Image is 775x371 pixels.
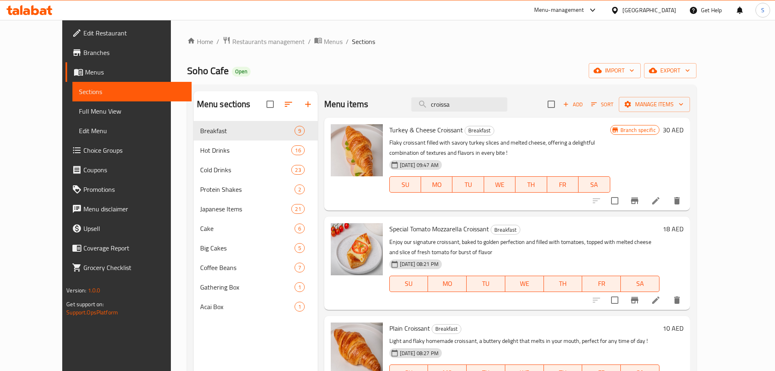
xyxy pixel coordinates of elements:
[621,276,659,292] button: SA
[606,292,623,309] span: Select to update
[432,324,461,334] div: Breakfast
[232,37,305,46] span: Restaurants management
[331,223,383,275] img: Special Tomato Mozzarella Croissant
[761,6,764,15] span: S
[543,96,560,113] span: Select section
[411,97,507,112] input: search
[644,63,696,78] button: export
[65,140,192,160] a: Choice Groups
[187,37,213,46] a: Home
[295,126,305,136] div: items
[667,290,687,310] button: delete
[83,28,185,38] span: Edit Restaurant
[194,258,318,277] div: Coffee Beans7
[279,94,298,114] span: Sort sections
[547,278,579,290] span: TH
[484,176,515,193] button: WE
[194,238,318,258] div: Big Cakes5
[65,62,192,82] a: Menus
[617,126,659,134] span: Branch specific
[547,176,579,193] button: FR
[625,191,644,211] button: Branch-specific-item
[72,101,192,121] a: Full Menu View
[470,278,502,290] span: TU
[389,336,659,346] p: Light and flaky homemade croissant, a buttery delight that melts in your mouth, perfect for any t...
[651,196,661,206] a: Edit menu item
[200,126,295,136] span: Breakfast
[83,263,185,272] span: Grocery Checklist
[295,224,305,233] div: items
[65,23,192,43] a: Edit Restaurant
[346,37,349,46] li: /
[232,67,251,77] div: Open
[65,43,192,62] a: Branches
[79,87,185,97] span: Sections
[393,278,425,290] span: SU
[72,121,192,140] a: Edit Menu
[194,118,318,320] nav: Menu sections
[308,37,311,46] li: /
[79,106,185,116] span: Full Menu View
[197,98,251,110] h2: Menu sections
[585,278,618,290] span: FR
[324,98,369,110] h2: Menu items
[582,276,621,292] button: FR
[465,126,494,136] div: Breakfast
[200,165,292,175] span: Cold Drinks
[291,165,304,175] div: items
[200,184,295,194] div: Protein Shakes
[295,243,305,253] div: items
[651,66,690,76] span: export
[544,276,583,292] button: TH
[200,204,292,214] span: Japanese Items
[83,243,185,253] span: Coverage Report
[663,223,683,235] h6: 18 AED
[397,161,442,169] span: [DATE] 09:47 AM
[200,145,292,155] span: Hot Drinks
[194,219,318,238] div: Cake6
[560,98,586,111] button: Add
[194,140,318,160] div: Hot Drinks16
[314,36,343,47] a: Menus
[519,179,544,191] span: TH
[295,303,304,311] span: 1
[292,147,304,154] span: 16
[389,223,489,235] span: Special Tomato Mozzarella Croissant
[83,204,185,214] span: Menu disclaimer
[397,349,442,357] span: [DATE] 08:27 PM
[200,224,295,233] span: Cake
[194,199,318,219] div: Japanese Items21
[389,176,421,193] button: SU
[595,66,634,76] span: import
[216,37,219,46] li: /
[88,285,100,296] span: 1.0.0
[397,260,442,268] span: [DATE] 08:21 PM
[194,180,318,199] div: Protein Shakes2
[456,179,480,191] span: TU
[295,225,304,233] span: 6
[625,99,683,110] span: Manage items
[200,302,295,312] span: Acai Box
[295,186,304,193] span: 2
[651,295,661,305] a: Edit menu item
[200,263,295,272] span: Coffee Beans
[389,237,659,257] p: Enjoy our signature croissant, baked to golden perfection and filled with tomatoes, topped with m...
[295,264,304,272] span: 7
[295,302,305,312] div: items
[194,277,318,297] div: Gathering Box1
[663,124,683,136] h6: 30 AED
[432,324,461,334] span: Breakfast
[65,219,192,238] a: Upsell
[389,124,463,136] span: Turkey & Cheese Croissant
[428,276,467,292] button: MO
[491,225,520,235] span: Breakfast
[591,100,613,109] span: Sort
[625,290,644,310] button: Branch-specific-item
[509,278,541,290] span: WE
[622,6,676,15] div: [GEOGRAPHIC_DATA]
